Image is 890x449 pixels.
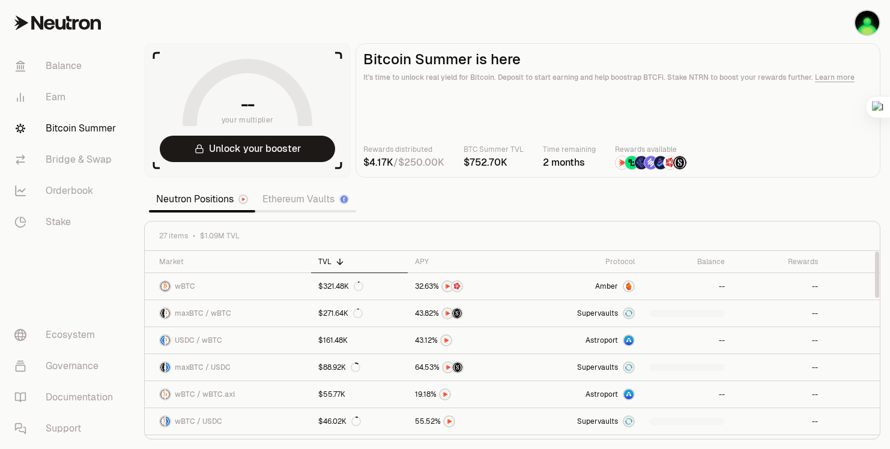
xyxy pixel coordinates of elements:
[159,257,304,267] div: Market
[363,155,444,170] div: /
[533,257,635,267] div: Protocol
[577,417,618,426] span: Supervaults
[363,143,444,155] p: Rewards distributed
[577,309,618,318] span: Supervaults
[5,144,130,175] a: Bridge & Swap
[5,413,130,444] a: Support
[624,282,634,291] img: Amber
[739,257,819,267] div: Rewards
[145,300,311,327] a: maxBTC LogowBTC LogomaxBTC / wBTC
[649,257,724,267] div: Balance
[732,408,826,435] a: --
[642,327,731,354] a: --
[408,381,525,408] a: NTRN
[732,381,826,408] a: --
[654,156,667,169] img: Bedrock Diamonds
[5,319,130,351] a: Ecosystem
[145,327,311,354] a: USDC LogowBTC LogoUSDC / wBTC
[145,408,311,435] a: wBTC LogoUSDC LogowBTC / USDC
[311,354,407,381] a: $88.92K
[586,390,618,399] span: Astroport
[586,336,618,345] span: Astroport
[525,354,643,381] a: SupervaultsSupervaults
[160,136,335,162] button: Unlock your booster
[311,408,407,435] a: $46.02K
[5,82,130,113] a: Earn
[363,51,873,68] h2: Bitcoin Summer is here
[525,300,643,327] a: SupervaultsSupervaults
[525,381,643,408] a: Astroport
[145,381,311,408] a: wBTC LogowBTC.axl LogowBTC / wBTC.axl
[175,390,235,399] span: wBTC / wBTC.axl
[642,273,731,300] a: --
[160,336,165,345] img: USDC Logo
[160,363,165,372] img: maxBTC Logo
[200,231,240,241] span: $1.09M TVL
[443,282,452,291] img: NTRN
[166,336,170,345] img: wBTC Logo
[5,206,130,238] a: Stake
[664,156,677,169] img: Mars Fragments
[318,282,363,291] div: $321.48K
[311,300,407,327] a: $271.64K
[625,156,638,169] img: Lombard Lux
[732,300,826,327] a: --
[732,354,826,381] a: --
[408,408,525,435] a: NTRN
[616,156,629,169] img: NTRN
[453,363,462,372] img: Structured Points
[415,415,518,427] button: NTRN
[415,307,518,319] button: NTRNStructured Points
[5,382,130,413] a: Documentation
[635,156,648,169] img: EtherFi Points
[440,390,450,399] img: NTRN
[444,417,454,426] img: NTRN
[452,282,462,291] img: Mars Fragments
[5,175,130,206] a: Orderbook
[443,309,452,318] img: NTRN
[175,309,231,318] span: maxBTC / wBTC
[615,143,687,155] p: Rewards available
[415,388,518,400] button: NTRN
[642,381,731,408] a: --
[408,273,525,300] a: NTRNMars Fragments
[5,50,130,82] a: Balance
[525,327,643,354] a: Astroport
[443,363,453,372] img: NTRN
[318,309,363,318] div: $271.64K
[318,257,400,267] div: TVL
[525,273,643,300] a: AmberAmber
[166,417,170,426] img: USDC Logo
[160,390,165,399] img: wBTC Logo
[408,327,525,354] a: NTRN
[318,417,361,426] div: $46.02K
[408,300,525,327] a: NTRNStructured Points
[318,336,348,345] div: $161.48K
[441,336,451,345] img: NTRN
[543,143,596,155] p: Time remaining
[255,187,356,211] a: Ethereum Vaults
[5,113,130,144] a: Bitcoin Summer
[175,336,222,345] span: USDC / wBTC
[624,309,634,318] img: Supervaults
[222,114,274,126] span: your multiplier
[577,363,618,372] span: Supervaults
[160,282,170,291] img: wBTC Logo
[5,351,130,382] a: Governance
[673,156,686,169] img: Structured Points
[452,309,462,318] img: Structured Points
[855,11,879,35] img: Stoner
[415,361,518,373] button: NTRNStructured Points
[175,363,231,372] span: maxBTC / USDC
[543,155,596,170] div: 2 months
[815,73,855,82] a: Learn more
[644,156,658,169] img: Solv Points
[408,354,525,381] a: NTRNStructured Points
[732,273,826,300] a: --
[159,231,188,241] span: 27 items
[525,408,643,435] a: SupervaultsSupervaults
[166,309,170,318] img: wBTC Logo
[624,363,634,372] img: Supervaults
[311,381,407,408] a: $55.77K
[415,257,518,267] div: APY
